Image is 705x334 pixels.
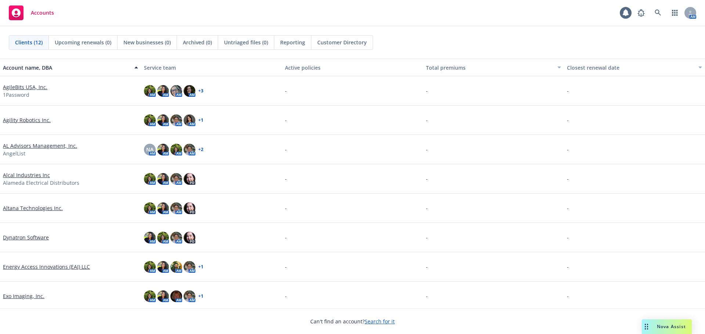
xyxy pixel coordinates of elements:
img: photo [184,290,195,302]
img: photo [144,173,156,185]
img: photo [184,144,195,155]
span: - [567,175,569,183]
span: 1Password [3,91,29,99]
span: - [567,116,569,124]
img: photo [157,290,169,302]
span: - [567,234,569,241]
img: photo [170,261,182,273]
span: Can't find an account? [310,318,395,325]
a: Agility Robotics Inc. [3,116,51,124]
span: - [567,204,569,212]
img: photo [184,202,195,214]
img: photo [157,173,169,185]
span: - [567,87,569,95]
span: Archived (0) [183,38,212,46]
img: photo [157,261,169,273]
div: Service team [144,64,279,71]
span: - [285,263,287,271]
span: - [285,87,287,95]
a: + 2 [198,147,203,152]
span: Clients (12) [15,38,43,46]
img: photo [144,202,156,214]
img: photo [157,85,169,97]
img: photo [170,290,182,302]
span: - [426,292,428,300]
span: Untriaged files (0) [224,38,268,46]
img: photo [157,144,169,155]
span: - [285,292,287,300]
a: + 3 [198,89,203,93]
img: photo [144,290,156,302]
span: Alameda Electrical Distributors [3,179,79,187]
span: - [567,146,569,153]
a: + 1 [198,118,203,122]
span: NA [146,146,153,153]
span: - [426,116,428,124]
span: - [426,87,428,95]
img: photo [170,144,182,155]
img: photo [144,85,156,97]
a: AL Advisors Management, Inc. [3,142,77,150]
span: - [285,204,287,212]
span: Accounts [31,10,54,16]
img: photo [144,114,156,126]
img: photo [184,261,195,273]
span: - [426,146,428,153]
div: Account name, DBA [3,64,130,71]
a: + 1 [198,265,203,269]
div: Closest renewal date [567,64,694,71]
span: AngelList [3,150,25,157]
img: photo [170,114,182,126]
img: photo [157,202,169,214]
button: Total premiums [423,59,564,76]
span: - [285,146,287,153]
button: Service team [141,59,282,76]
span: - [426,175,428,183]
span: - [426,204,428,212]
span: - [567,292,569,300]
img: photo [184,232,195,243]
a: Report a Bug [634,5,648,20]
span: Upcoming renewals (0) [55,38,111,46]
a: Alcal Industries Inc [3,171,50,179]
a: Accounts [6,3,57,23]
button: Active policies [282,59,423,76]
a: Search [651,5,665,20]
img: photo [170,232,182,243]
span: Reporting [280,38,305,46]
img: photo [170,85,182,97]
span: - [285,234,287,241]
img: photo [184,85,195,97]
a: AgileBits USA, Inc. [3,83,47,91]
img: photo [144,261,156,273]
span: - [426,234,428,241]
span: Nova Assist [657,323,686,330]
img: photo [170,202,182,214]
a: + 1 [198,294,203,298]
span: - [426,263,428,271]
div: Drag to move [642,319,651,334]
img: photo [184,114,195,126]
div: Active policies [285,64,420,71]
div: Total premiums [426,64,553,71]
a: Energy Access Innovations (EAI) LLC [3,263,90,271]
img: photo [157,232,169,243]
button: Nova Assist [642,319,692,334]
img: photo [144,232,156,243]
a: Exo Imaging, Inc. [3,292,44,300]
span: - [285,116,287,124]
a: Dynatron Software [3,234,49,241]
a: Switch app [668,5,682,20]
img: photo [157,114,169,126]
a: Altana Technologies Inc. [3,204,63,212]
span: New businesses (0) [123,38,171,46]
span: - [285,175,287,183]
img: photo [184,173,195,185]
span: Customer Directory [317,38,367,46]
img: photo [170,173,182,185]
button: Closest renewal date [564,59,705,76]
span: - [567,263,569,271]
a: Search for it [365,318,395,325]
